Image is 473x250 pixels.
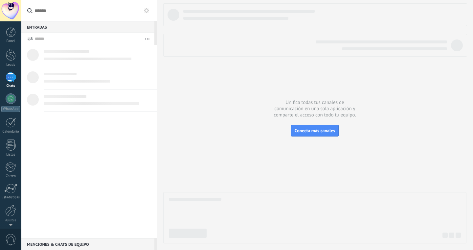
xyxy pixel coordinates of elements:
span: Conecta más canales [295,128,335,134]
div: Correo [1,174,20,178]
div: Leads [1,63,20,67]
div: Calendario [1,130,20,134]
button: Más [140,33,154,45]
div: Panel [1,39,20,43]
div: WhatsApp [1,106,20,112]
div: Entradas [21,21,154,33]
div: Chats [1,84,20,88]
div: Menciones & Chats de equipo [21,238,154,250]
div: Listas [1,153,20,157]
div: Ajustes [1,218,20,223]
div: Estadísticas [1,195,20,200]
button: Conecta más canales [291,125,339,137]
